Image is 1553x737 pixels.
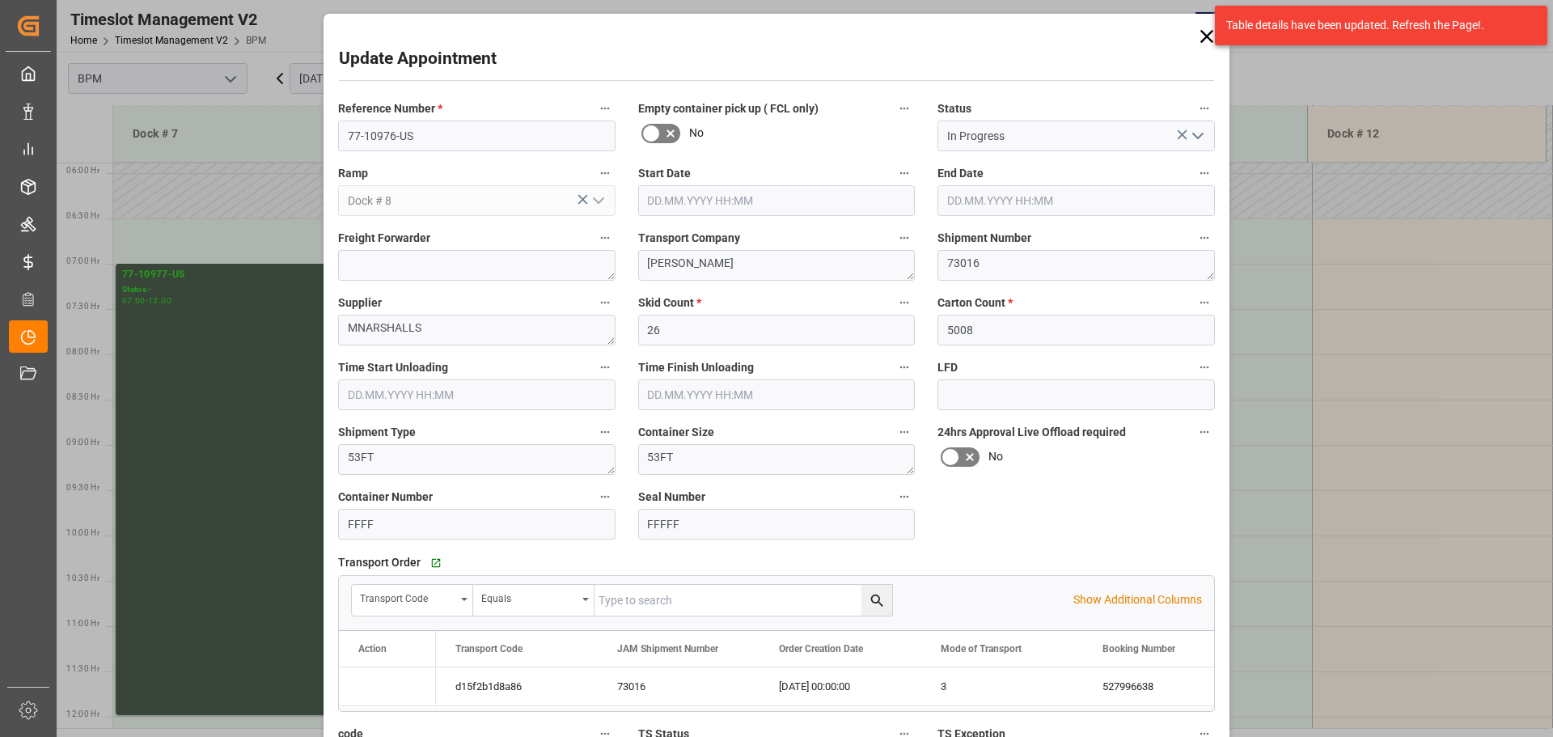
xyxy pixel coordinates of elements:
[937,424,1126,441] span: 24hrs Approval Live Offload required
[779,643,863,654] span: Order Creation Date
[595,421,616,443] button: Shipment Type
[1194,292,1215,313] button: Carton Count *
[937,359,958,376] span: LFD
[988,448,1003,465] span: No
[760,667,921,705] div: [DATE] 00:00:00
[338,554,421,571] span: Transport Order
[1194,163,1215,184] button: End Date
[638,294,701,311] span: Skid Count
[338,294,382,311] span: Supplier
[638,444,916,475] textarea: 53FT
[894,227,915,248] button: Transport Company
[358,643,387,654] div: Action
[360,587,455,606] div: Transport Code
[638,489,705,506] span: Seal Number
[937,100,971,117] span: Status
[638,359,754,376] span: Time Finish Unloading
[595,227,616,248] button: Freight Forwarder
[894,421,915,443] button: Container Size
[937,294,1013,311] span: Carton Count
[617,643,718,654] span: JAM Shipment Number
[436,667,598,705] div: d15f2b1d8a86
[595,585,892,616] input: Type to search
[595,486,616,507] button: Container Number
[585,188,609,214] button: open menu
[894,486,915,507] button: Seal Number
[638,230,740,247] span: Transport Company
[338,315,616,345] textarea: MNARSHALLS
[638,250,916,281] textarea: [PERSON_NAME]
[352,585,473,616] button: open menu
[338,359,448,376] span: Time Start Unloading
[1194,421,1215,443] button: 24hrs Approval Live Offload required
[473,585,595,616] button: open menu
[338,424,416,441] span: Shipment Type
[1184,124,1208,149] button: open menu
[638,100,819,117] span: Empty container pick up ( FCL only)
[338,165,368,182] span: Ramp
[595,357,616,378] button: Time Start Unloading
[595,292,616,313] button: Supplier
[339,46,497,72] h2: Update Appointment
[1073,591,1202,608] p: Show Additional Columns
[338,230,430,247] span: Freight Forwarder
[339,667,436,706] div: Press SPACE to select this row.
[638,424,714,441] span: Container Size
[941,643,1022,654] span: Mode of Transport
[1226,17,1524,34] div: Table details have been updated. Refresh the Page!.
[1194,227,1215,248] button: Shipment Number
[861,585,892,616] button: search button
[338,489,433,506] span: Container Number
[481,587,577,606] div: Equals
[338,444,616,475] textarea: 53FT
[638,185,916,216] input: DD.MM.YYYY HH:MM
[638,165,691,182] span: Start Date
[937,230,1031,247] span: Shipment Number
[937,121,1215,151] input: Type to search/select
[338,185,616,216] input: Type to search/select
[598,667,760,705] div: 73016
[894,357,915,378] button: Time Finish Unloading
[937,165,984,182] span: End Date
[1194,98,1215,119] button: Status
[638,379,916,410] input: DD.MM.YYYY HH:MM
[1102,643,1175,654] span: Booking Number
[1194,357,1215,378] button: LFD
[894,292,915,313] button: Skid Count *
[894,163,915,184] button: Start Date
[921,667,1083,705] div: 3
[595,163,616,184] button: Ramp
[455,643,523,654] span: Transport Code
[338,100,442,117] span: Reference Number
[937,250,1215,281] textarea: 73016
[689,125,704,142] span: No
[1083,667,1245,705] div: 527996638
[595,98,616,119] button: Reference Number *
[338,379,616,410] input: DD.MM.YYYY HH:MM
[894,98,915,119] button: Empty container pick up ( FCL only)
[937,185,1215,216] input: DD.MM.YYYY HH:MM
